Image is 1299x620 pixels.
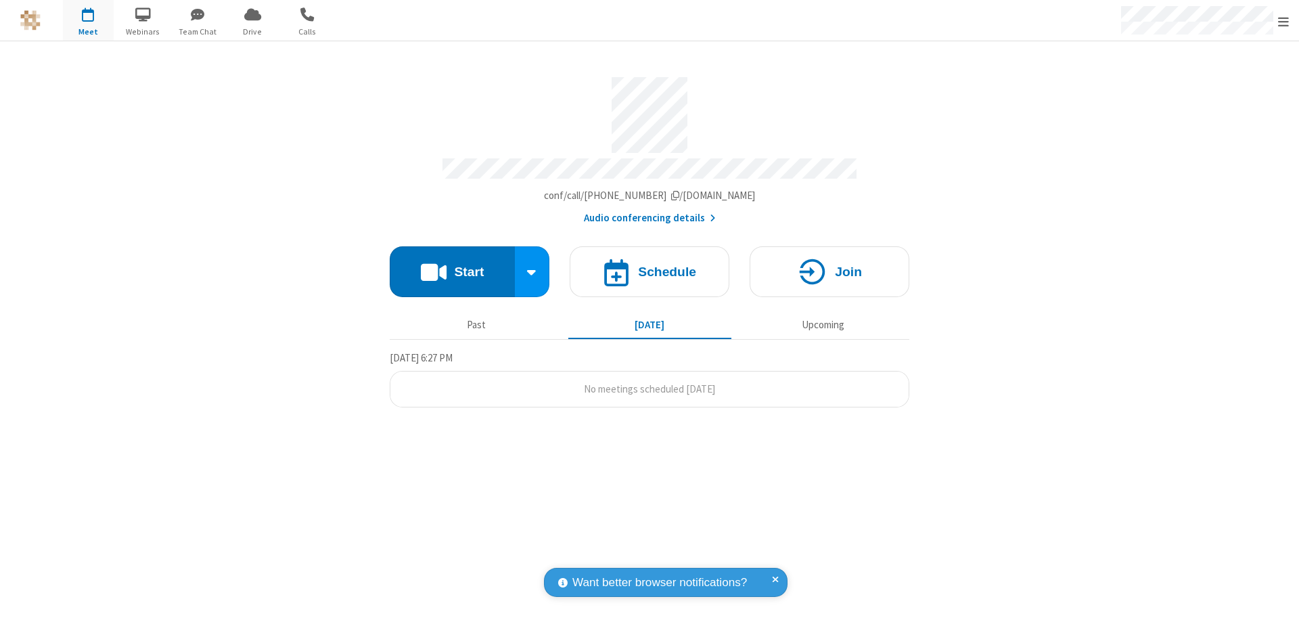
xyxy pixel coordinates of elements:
[390,350,909,408] section: Today's Meetings
[282,26,333,38] span: Calls
[395,312,558,338] button: Past
[390,351,453,364] span: [DATE] 6:27 PM
[544,188,756,204] button: Copy my meeting room linkCopy my meeting room link
[750,246,909,297] button: Join
[515,246,550,297] div: Start conference options
[584,211,716,226] button: Audio conferencing details
[20,10,41,30] img: QA Selenium DO NOT DELETE OR CHANGE
[390,67,909,226] section: Account details
[742,312,905,338] button: Upcoming
[227,26,278,38] span: Drive
[118,26,168,38] span: Webinars
[173,26,223,38] span: Team Chat
[584,382,715,395] span: No meetings scheduled [DATE]
[638,265,696,278] h4: Schedule
[390,246,515,297] button: Start
[454,265,484,278] h4: Start
[63,26,114,38] span: Meet
[835,265,862,278] h4: Join
[572,574,747,592] span: Want better browser notifications?
[568,312,731,338] button: [DATE]
[544,189,756,202] span: Copy my meeting room link
[570,246,729,297] button: Schedule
